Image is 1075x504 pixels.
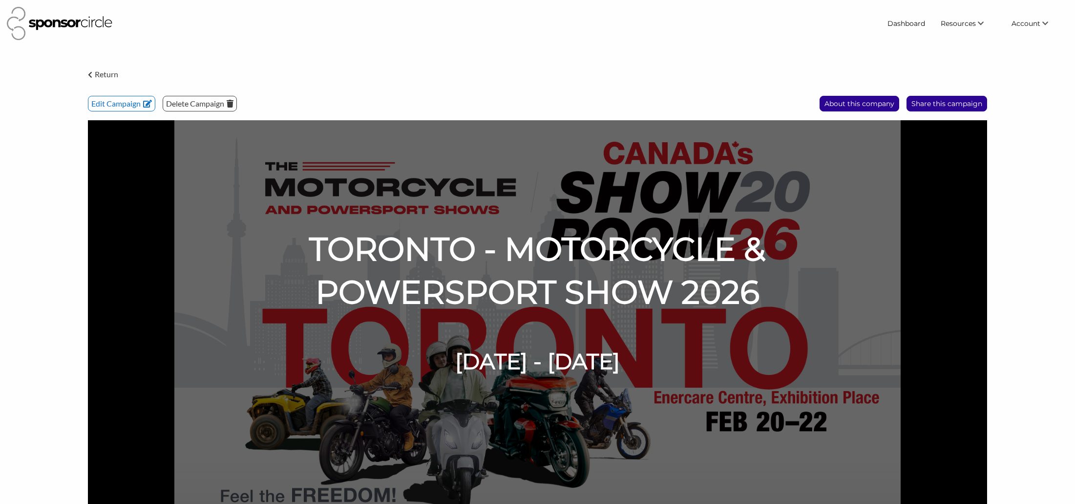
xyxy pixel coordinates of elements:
[1012,19,1040,28] span: Account
[322,347,752,377] h6: [DATE] - [DATE]
[941,19,976,28] span: Resources
[88,96,155,111] p: Edit Campaign
[880,15,933,32] a: Dashboard
[163,96,236,111] p: Delete Campaign
[933,15,1004,32] li: Resources
[1004,15,1068,32] li: Account
[7,7,112,40] img: Sponsor Circle Logo
[95,68,118,81] p: Return
[215,228,860,314] h1: TORONTO - MOTORCYCLE & POWERSPORT SHOW 2026
[907,96,987,111] p: Share this campaign
[820,96,899,111] p: About this company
